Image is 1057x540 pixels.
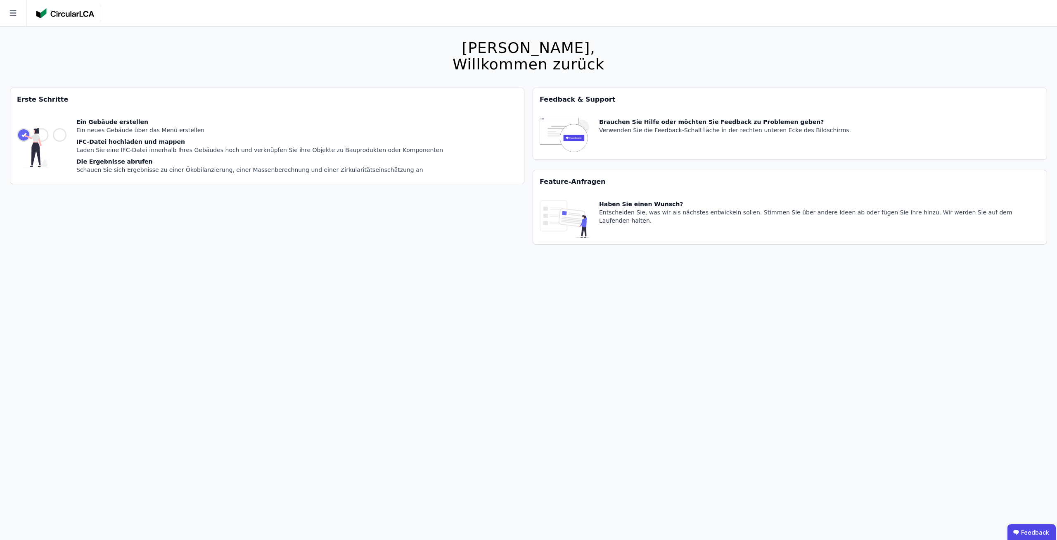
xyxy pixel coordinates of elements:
div: Haben Sie einen Wunsch? [599,200,1040,208]
div: Brauchen Sie Hilfe oder möchten Sie Feedback zu Problemen geben? [599,118,851,126]
div: Ein Gebäude erstellen [76,118,443,126]
div: Entscheiden Sie, was wir als nächstes entwickeln sollen. Stimmen Sie über andere Ideen ab oder fü... [599,208,1040,225]
img: Concular [36,8,94,18]
div: [PERSON_NAME], [453,40,604,56]
img: feature_request_tile-UiXE1qGU.svg [540,200,589,238]
div: Die Ergebnisse abrufen [76,157,443,166]
img: feedback-icon-HCTs5lye.svg [540,118,589,153]
div: Erste Schritte [10,88,524,111]
div: Laden Sie eine IFC-Datei innerhalb Ihres Gebäudes hoch und verknüpfen Sie ihre Objekte zu Bauprod... [76,146,443,154]
div: Schauen Sie sich Ergebnisse zu einer Ökobilanzierung, einer Massenberechnung und einer Zirkularit... [76,166,443,174]
div: Feature-Anfragen [533,170,1047,193]
div: Ein neues Gebäude über das Menü erstellen [76,126,443,134]
div: IFC-Datei hochladen und mappen [76,138,443,146]
div: Willkommen zurück [453,56,604,73]
div: Verwenden Sie die Feedback-Schaltfläche in der rechten unteren Ecke des Bildschirms. [599,126,851,134]
div: Feedback & Support [533,88,1047,111]
img: getting_started_tile-DrF_GRSv.svg [17,118,66,177]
